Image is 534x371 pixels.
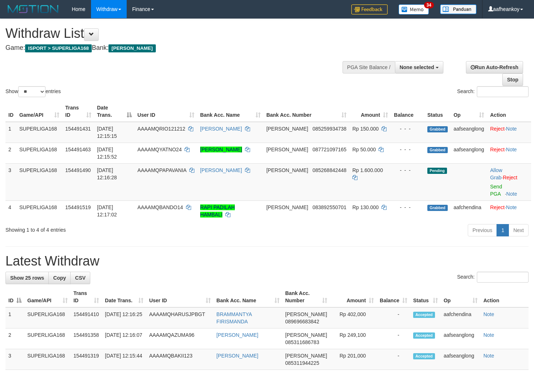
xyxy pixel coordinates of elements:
[312,167,346,173] span: Copy 085268842448 to clipboard
[71,287,102,307] th: Trans ID: activate to sort column ascending
[71,307,102,328] td: 154491410
[343,61,395,73] div: PGA Site Balance /
[24,307,71,328] td: SUPERLIGA168
[330,328,377,349] td: Rp 249,100
[53,275,66,281] span: Copy
[487,143,531,163] td: ·
[94,101,135,122] th: Date Trans.: activate to sort column descending
[138,126,186,132] span: AAAAMQRIO121212
[441,349,480,370] td: aafseanglong
[266,126,308,132] span: [PERSON_NAME]
[506,126,517,132] a: Note
[24,349,71,370] td: SUPERLIGA168
[330,307,377,328] td: Rp 402,000
[5,287,24,307] th: ID: activate to sort column descending
[352,147,376,152] span: Rp 50.000
[16,122,62,143] td: SUPERLIGA168
[377,349,410,370] td: -
[285,311,327,317] span: [PERSON_NAME]
[65,167,91,173] span: 154491490
[135,101,197,122] th: User ID: activate to sort column ascending
[5,143,16,163] td: 2
[424,2,434,8] span: 34
[440,4,476,14] img: panduan.png
[5,254,529,268] h1: Latest Withdraw
[377,328,410,349] td: -
[102,328,146,349] td: [DATE] 12:16:07
[451,122,487,143] td: aafseanglong
[102,349,146,370] td: [DATE] 12:15:44
[352,204,379,210] span: Rp 130.000
[413,353,435,359] span: Accepted
[424,101,451,122] th: Status
[490,147,505,152] a: Reject
[5,4,61,15] img: MOTION_logo.png
[214,287,282,307] th: Bank Acc. Name: activate to sort column ascending
[16,143,62,163] td: SUPERLIGA168
[352,126,379,132] span: Rp 150.000
[457,86,529,97] label: Search:
[146,307,214,328] td: AAAAMQHARUSJPBGT
[70,272,90,284] a: CSV
[5,122,16,143] td: 1
[509,224,529,236] a: Next
[451,143,487,163] td: aafseanglong
[5,163,16,200] td: 3
[5,349,24,370] td: 3
[266,147,308,152] span: [PERSON_NAME]
[312,204,346,210] span: Copy 083892550701 to clipboard
[102,307,146,328] td: [DATE] 12:16:25
[394,167,422,174] div: - - -
[97,147,117,160] span: [DATE] 12:15:52
[483,311,494,317] a: Note
[395,61,443,73] button: None selected
[264,101,349,122] th: Bank Acc. Number: activate to sort column ascending
[16,101,62,122] th: Game/API: activate to sort column ascending
[18,86,46,97] select: Showentries
[285,332,327,338] span: [PERSON_NAME]
[497,224,509,236] a: 1
[487,200,531,221] td: ·
[330,287,377,307] th: Amount: activate to sort column ascending
[5,86,61,97] label: Show entries
[5,223,217,234] div: Showing 1 to 4 of 4 entries
[146,287,214,307] th: User ID: activate to sort column ascending
[330,349,377,370] td: Rp 201,000
[217,332,258,338] a: [PERSON_NAME]
[138,204,183,210] span: AAAAMQBANDO14
[97,126,117,139] span: [DATE] 12:15:15
[5,101,16,122] th: ID
[146,328,214,349] td: AAAAMQAZUMA96
[138,167,186,173] span: AAAAMQPAPAVANIA
[5,307,24,328] td: 1
[75,275,86,281] span: CSV
[427,126,448,132] span: Grabbed
[477,86,529,97] input: Search:
[285,319,319,324] span: Copy 089696683842 to clipboard
[451,101,487,122] th: Op: activate to sort column ascending
[65,126,91,132] span: 154491431
[285,360,319,366] span: Copy 085311944225 to clipboard
[480,287,529,307] th: Action
[16,200,62,221] td: SUPERLIGA168
[285,339,319,345] span: Copy 085311686783 to clipboard
[506,191,517,197] a: Note
[391,101,424,122] th: Balance
[413,332,435,339] span: Accepted
[65,204,91,210] span: 154491519
[217,353,258,359] a: [PERSON_NAME]
[400,64,434,70] span: None selected
[5,26,349,41] h1: Withdraw List
[352,167,383,173] span: Rp 1.600.000
[441,307,480,328] td: aafchendina
[285,353,327,359] span: [PERSON_NAME]
[102,287,146,307] th: Date Trans.: activate to sort column ascending
[312,126,346,132] span: Copy 085259934738 to clipboard
[197,101,264,122] th: Bank Acc. Name: activate to sort column ascending
[312,147,346,152] span: Copy 087721097165 to clipboard
[427,147,448,153] span: Grabbed
[65,147,91,152] span: 154491463
[490,184,502,197] a: Send PGA
[506,147,517,152] a: Note
[71,349,102,370] td: 154491319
